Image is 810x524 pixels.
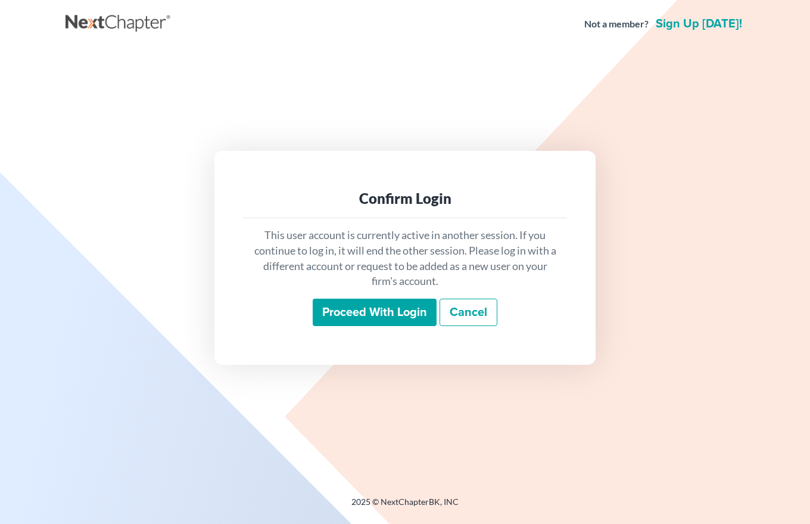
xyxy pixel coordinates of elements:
p: This user account is currently active in another session. If you continue to log in, it will end ... [253,228,557,289]
a: Cancel [440,299,497,326]
strong: Not a member? [584,17,649,31]
div: 2025 © NextChapterBK, INC [66,496,744,517]
input: Proceed with login [313,299,437,326]
div: Confirm Login [253,189,557,208]
a: Sign up [DATE]! [653,18,744,30]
